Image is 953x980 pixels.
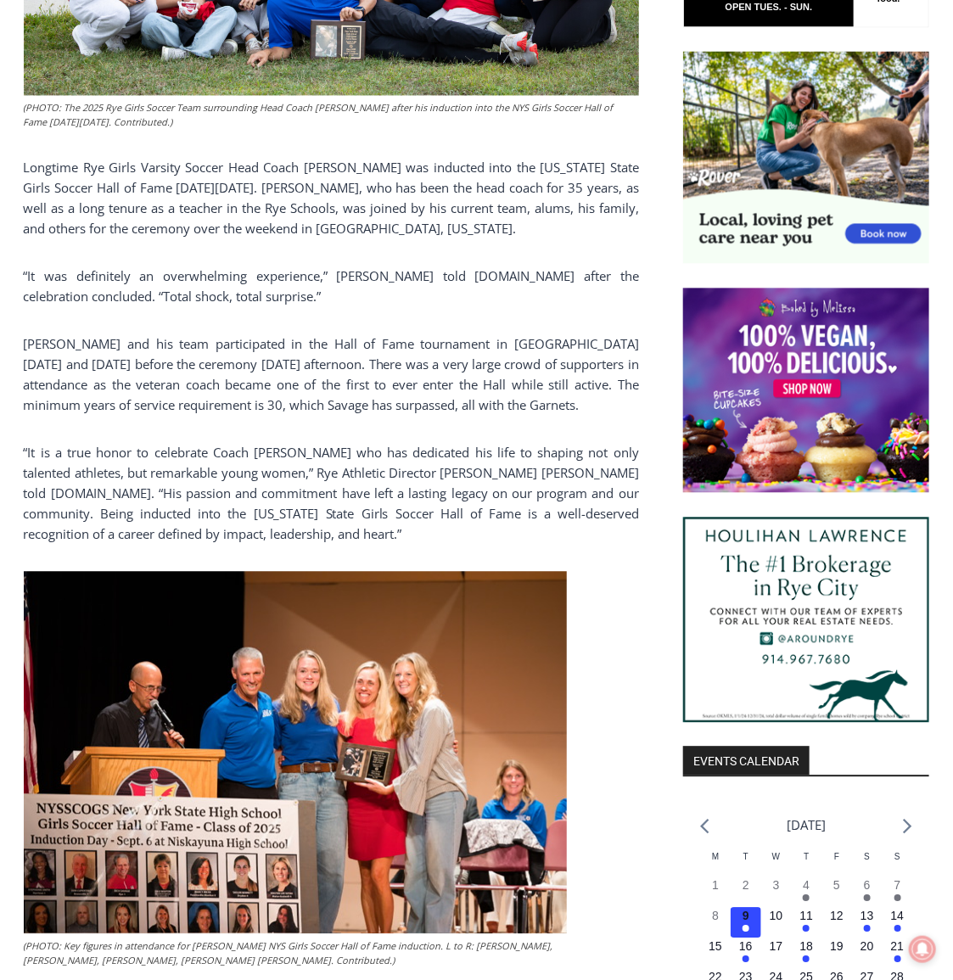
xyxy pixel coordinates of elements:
span: Intern @ [DOMAIN_NAME] [444,169,787,207]
button: 13 Has events [852,908,883,938]
figcaption: (PHOTO: Key figures in attendance for [PERSON_NAME] NYS Girls Soccer Hall of Fame induction. L to... [24,939,567,969]
button: 9 Has events [731,908,761,938]
p: “It was definitely an overwhelming experience,” [PERSON_NAME] told [DOMAIN_NAME] after the celebr... [24,266,639,307]
time: 16 [739,940,753,954]
div: Apply Now <> summer and RHS senior internships available [429,1,802,165]
figcaption: (PHOTO: The 2025 Rye Girls Soccer Team surrounding Head Coach [PERSON_NAME] after his induction i... [24,101,639,131]
a: Next month [903,819,912,835]
time: 9 [743,910,749,923]
em: Has events [864,926,871,932]
time: 5 [833,879,840,893]
time: 10 [770,910,783,923]
img: Baked by Melissa [683,288,929,494]
time: 8 [712,910,719,923]
div: Monday [700,851,731,877]
button: 12 [821,908,852,938]
time: 6 [864,879,871,893]
button: 17 [761,938,792,969]
em: Has events [894,956,901,963]
button: 20 [852,938,883,969]
a: Open Tues. - Sun. [PHONE_NUMBER] [1,171,171,211]
button: 1 [700,877,731,908]
time: 11 [800,910,814,923]
p: “It is a true honor to celebrate Coach [PERSON_NAME] who has dedicated his life to shaping not on... [24,443,639,545]
em: Has events [894,895,901,902]
time: 12 [830,910,844,923]
div: Thursday [792,851,822,877]
p: Longtime Rye Girls Varsity Soccer Head Coach [PERSON_NAME] was inducted into the [US_STATE] State... [24,158,639,239]
time: 3 [773,879,780,893]
time: 18 [800,940,814,954]
button: 3 [761,877,792,908]
time: 20 [861,940,874,954]
time: 15 [709,940,722,954]
time: 7 [894,879,901,893]
button: 10 [761,908,792,938]
time: 1 [712,879,719,893]
button: 7 Has events [883,877,913,908]
em: Has events [803,895,810,902]
button: 4 Has events [792,877,822,908]
button: 18 Has events [792,938,822,969]
p: [PERSON_NAME] and his team participated in the Hall of Fame tournament in [GEOGRAPHIC_DATA] [DATE... [24,334,639,416]
span: S [894,853,900,862]
div: Friday [821,851,852,877]
em: Has events [803,926,810,932]
button: 2 [731,877,761,908]
img: Houlihan Lawrence The #1 Brokerage in Rye City [683,518,929,723]
button: 11 Has events [792,908,822,938]
div: Tuesday [731,851,761,877]
time: 19 [830,940,844,954]
button: 6 Has events [852,877,883,908]
div: Sunday [883,851,913,877]
span: S [864,853,870,862]
span: M [712,853,719,862]
li: [DATE] [787,815,826,837]
em: Has events [894,926,901,932]
span: T [804,853,809,862]
button: 14 Has events [883,908,913,938]
button: 19 [821,938,852,969]
time: 17 [770,940,783,954]
time: 4 [803,879,810,893]
span: Open Tues. - Sun. [PHONE_NUMBER] [5,175,166,239]
time: 13 [861,910,874,923]
time: 21 [891,940,905,954]
em: Has events [803,956,810,963]
button: 5 [821,877,852,908]
span: T [743,853,748,862]
a: Intern @ [DOMAIN_NAME] [408,165,822,211]
button: 16 Has events [731,938,761,969]
div: Wednesday [761,851,792,877]
em: Has events [864,895,871,902]
h2: Events Calendar [683,747,810,776]
a: Previous month [700,819,709,835]
em: Has events [743,926,749,932]
div: "Chef [PERSON_NAME] omakase menu is nirvana for lovers of great Japanese food." [174,106,241,203]
button: 21 Has events [883,938,913,969]
time: 14 [891,910,905,923]
span: W [772,853,780,862]
time: 2 [743,879,749,893]
em: Has events [743,956,749,963]
button: 8 [700,908,731,938]
button: 15 [700,938,731,969]
img: (PHOTO: Key figures in attendance for Rich Savage's NYS Girls Soccer Hall of Fame induction. L to... [24,572,567,934]
span: F [834,853,839,862]
div: Saturday [852,851,883,877]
